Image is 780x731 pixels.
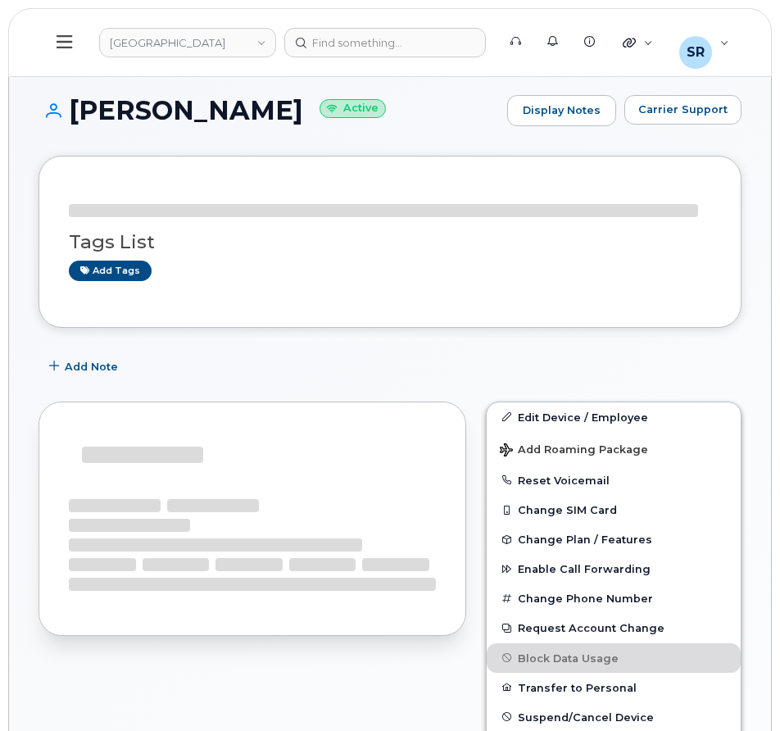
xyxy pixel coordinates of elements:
button: Add Roaming Package [487,432,741,465]
span: Carrier Support [638,102,728,117]
button: Change Plan / Features [487,524,741,554]
button: Carrier Support [624,95,741,125]
h3: Tags List [69,232,711,252]
button: Transfer to Personal [487,673,741,702]
button: Change SIM Card [487,495,741,524]
span: Add Roaming Package [500,443,648,459]
button: Change Phone Number [487,583,741,613]
small: Active [320,99,386,118]
span: Enable Call Forwarding [518,563,651,575]
button: Block Data Usage [487,643,741,673]
span: Change Plan / Features [518,533,652,546]
button: Reset Voicemail [487,465,741,495]
button: Request Account Change [487,613,741,642]
a: Add tags [69,261,152,281]
span: Suspend/Cancel Device [518,711,654,723]
span: Add Note [65,359,118,375]
a: Display Notes [507,95,616,126]
button: Add Note [39,352,132,382]
button: Enable Call Forwarding [487,554,741,583]
a: Edit Device / Employee [487,402,741,432]
h1: [PERSON_NAME] [39,96,499,125]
